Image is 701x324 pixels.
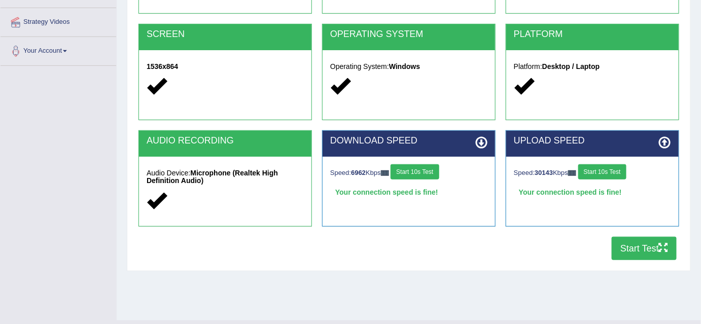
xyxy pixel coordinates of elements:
h2: SCREEN [147,29,304,40]
a: Strategy Videos [1,8,116,33]
strong: 6962 [351,169,366,176]
strong: Desktop / Laptop [542,62,600,70]
strong: Microphone (Realtek High Definition Audio) [147,169,278,185]
h2: DOWNLOAD SPEED [330,136,487,146]
h2: AUDIO RECORDING [147,136,304,146]
div: Your connection speed is fine! [330,185,487,200]
div: Speed: Kbps [514,164,671,182]
div: Speed: Kbps [330,164,487,182]
div: Your connection speed is fine! [514,185,671,200]
strong: Windows [389,62,420,70]
button: Start 10s Test [391,164,439,179]
h2: PLATFORM [514,29,671,40]
h5: Platform: [514,63,671,70]
strong: 1536x864 [147,62,178,70]
button: Start Test [612,237,677,260]
h5: Audio Device: [147,169,304,185]
h2: OPERATING SYSTEM [330,29,487,40]
h2: UPLOAD SPEED [514,136,671,146]
strong: 30143 [535,169,553,176]
button: Start 10s Test [578,164,626,179]
img: ajax-loader-fb-connection.gif [381,170,389,176]
a: Your Account [1,37,116,62]
h5: Operating System: [330,63,487,70]
img: ajax-loader-fb-connection.gif [568,170,576,176]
